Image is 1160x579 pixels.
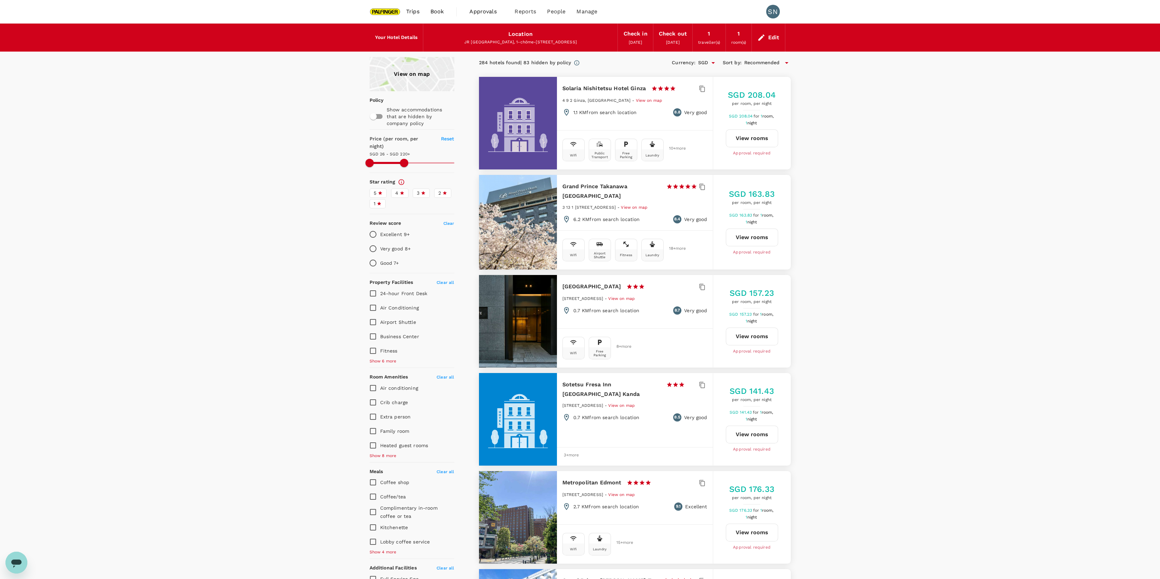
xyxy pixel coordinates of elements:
[380,525,408,530] span: Kitchenette
[562,478,622,487] h6: Metropolitan Edmont
[380,231,410,238] p: Excellent 9+
[645,253,659,257] div: Laundry
[754,114,760,119] span: for
[441,136,454,141] span: Reset
[515,8,536,16] span: Reports
[562,98,631,103] span: 4 9 2 Ginza, [GEOGRAPHIC_DATA]
[684,414,707,421] p: Very good
[562,182,661,201] h6: Grand Prince Takanawa [GEOGRAPHIC_DATA]
[747,121,757,125] span: night
[632,98,636,103] span: -
[437,280,454,285] span: Clear all
[726,328,778,345] a: View rooms
[676,503,681,510] span: 9.1
[370,549,397,556] span: Show 4 more
[733,446,771,453] span: Approval required
[747,319,757,323] span: night
[729,508,754,513] span: SGD 176.33
[747,515,757,520] span: night
[616,540,627,545] span: 15 + more
[562,403,603,408] span: [STREET_ADDRESS]
[753,213,760,218] span: for
[430,8,444,16] span: Book
[669,146,679,151] span: 10 + more
[723,59,742,67] h6: Sort by :
[570,547,577,551] div: Wifi
[760,508,775,513] span: 1
[370,468,383,475] h6: Meals
[608,492,635,497] a: View on map
[762,213,774,218] span: room,
[370,4,401,19] img: Palfinger Asia Pacific Pte Ltd
[747,220,757,224] span: night
[617,205,621,210] span: -
[726,524,778,541] button: View rooms
[728,89,776,100] h5: SGD 208.04
[729,189,775,199] h5: SGD 163.83
[729,495,774,501] span: per room, per night
[593,547,606,551] div: Laundry
[608,296,635,301] span: View on map
[730,288,774,299] h5: SGD 157.23
[674,216,680,223] span: 8.4
[760,312,774,317] span: 1
[375,34,418,41] h6: Your Hotel Details
[380,291,428,296] span: 24-hour Front Desk
[562,84,646,93] h6: Solaria Nishitetsu Hotel Ginza
[590,151,609,159] div: Public Transport
[370,152,410,156] span: SGD 26 - SGD 220+
[645,153,659,157] div: Laundry
[570,153,577,157] div: Wifi
[684,216,707,223] p: Very good
[374,190,376,197] span: 5
[659,29,687,39] div: Check out
[573,216,640,223] p: 6.2 KM from search location
[726,229,778,246] button: View rooms
[675,307,680,314] span: 8.7
[731,40,746,45] span: room(s)
[726,426,778,443] button: View rooms
[617,151,636,159] div: Free Parking
[370,57,454,91] a: View on map
[762,410,773,415] span: room,
[729,213,754,218] span: SGD 163.83
[370,220,401,227] h6: Review score
[562,380,661,399] h6: Sotetsu Fresa Inn [GEOGRAPHIC_DATA] Kanda
[479,59,571,67] div: 284 hotels found | 83 hidden by policy
[380,428,410,434] span: Family room
[370,135,433,150] h6: Price (per room, per night)
[730,410,753,415] span: SGD 141.43
[564,453,574,457] span: 3 + more
[621,205,648,210] span: View on map
[380,385,418,391] span: Air conditioning
[380,334,419,339] span: Business Center
[380,348,398,354] span: Fitness
[562,205,616,210] span: 3 13 1 [STREET_ADDRESS]
[733,348,771,355] span: Approval required
[753,508,760,513] span: for
[708,29,710,39] div: 1
[406,8,419,16] span: Trips
[380,480,410,485] span: Coffee shop
[753,312,760,317] span: for
[672,59,695,67] h6: Currency :
[370,178,396,186] h6: Star rating
[562,282,621,291] h6: [GEOGRAPHIC_DATA]
[370,373,408,381] h6: Room Amenities
[760,410,774,415] span: 1
[623,29,647,39] div: Check in
[380,443,428,448] span: Heated guest rooms
[573,414,640,421] p: 0.7 KM from search location
[629,40,642,45] span: [DATE]
[387,106,454,127] p: Show accommodations that are hidden by company policy
[380,494,406,499] span: Coffee/tea
[744,59,780,67] span: Recommended
[636,97,662,103] a: View on map
[746,319,758,323] span: 1
[380,260,399,266] p: Good 7+
[437,375,454,380] span: Clear all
